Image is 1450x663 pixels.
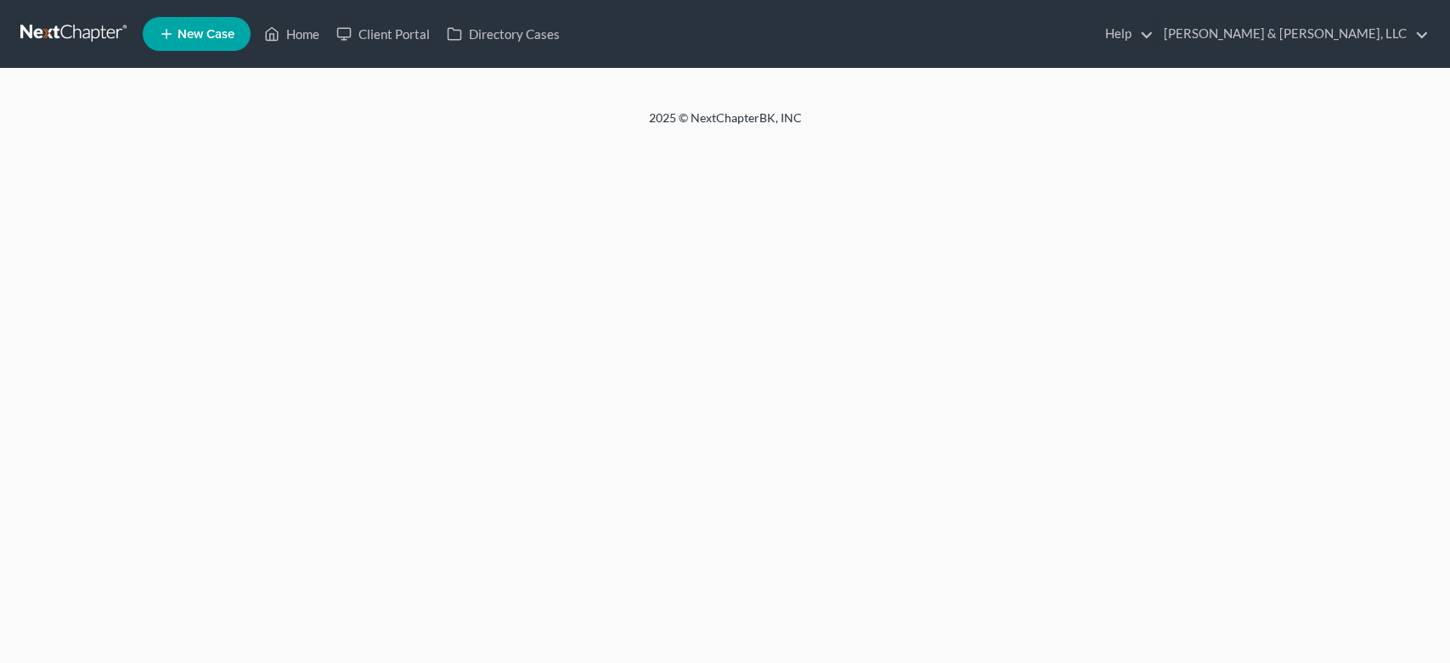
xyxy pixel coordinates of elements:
a: Client Portal [328,19,438,49]
a: Help [1097,19,1154,49]
div: 2025 © NextChapterBK, INC [241,110,1210,140]
a: [PERSON_NAME] & [PERSON_NAME], LLC [1155,19,1429,49]
a: Directory Cases [438,19,568,49]
new-legal-case-button: New Case [143,17,251,51]
a: Home [256,19,328,49]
